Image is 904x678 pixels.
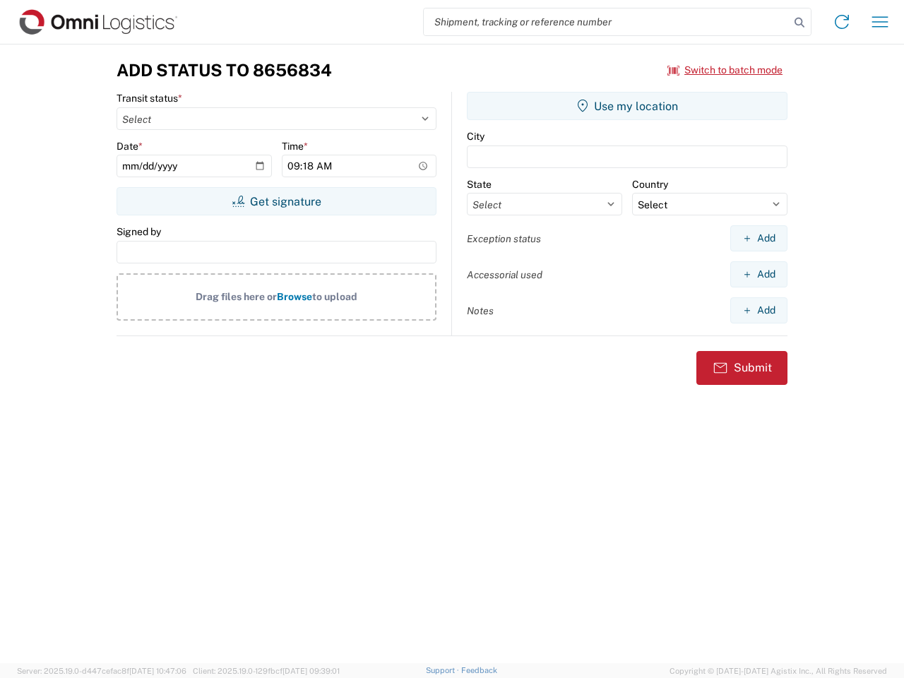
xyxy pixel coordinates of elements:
[670,665,887,677] span: Copyright © [DATE]-[DATE] Agistix Inc., All Rights Reserved
[467,304,494,317] label: Notes
[277,291,312,302] span: Browse
[312,291,357,302] span: to upload
[117,60,332,81] h3: Add Status to 8656834
[696,351,787,385] button: Submit
[117,187,436,215] button: Get signature
[424,8,790,35] input: Shipment, tracking or reference number
[129,667,186,675] span: [DATE] 10:47:06
[196,291,277,302] span: Drag files here or
[461,666,497,674] a: Feedback
[282,140,308,153] label: Time
[467,92,787,120] button: Use my location
[467,232,541,245] label: Exception status
[117,92,182,105] label: Transit status
[667,59,783,82] button: Switch to batch mode
[117,140,143,153] label: Date
[282,667,340,675] span: [DATE] 09:39:01
[17,667,186,675] span: Server: 2025.19.0-d447cefac8f
[730,297,787,323] button: Add
[426,666,461,674] a: Support
[193,667,340,675] span: Client: 2025.19.0-129fbcf
[632,178,668,191] label: Country
[117,225,161,238] label: Signed by
[467,130,484,143] label: City
[730,225,787,251] button: Add
[467,268,542,281] label: Accessorial used
[730,261,787,287] button: Add
[467,178,492,191] label: State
